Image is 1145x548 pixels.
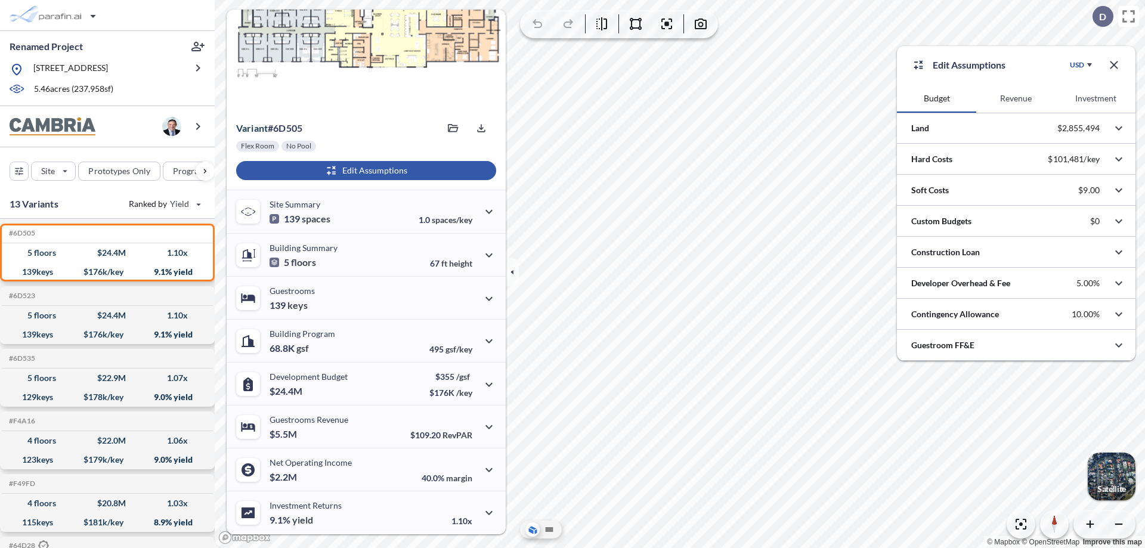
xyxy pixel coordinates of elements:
p: 40.0% [422,473,472,483]
a: Mapbox [987,538,1020,546]
p: Land [911,122,929,134]
p: Developer Overhead & Fee [911,277,1010,289]
p: Program [173,165,206,177]
p: Guestroom FF&E [911,339,974,351]
button: Investment [1056,84,1135,113]
span: /key [456,388,472,398]
p: $9.00 [1078,185,1100,196]
p: Investment Returns [270,500,342,510]
h5: Click to copy the code [7,354,35,363]
p: Building Program [270,329,335,339]
button: Budget [897,84,976,113]
button: Aerial View [525,522,540,537]
span: RevPAR [442,430,472,440]
img: BrandImage [10,117,95,136]
p: [STREET_ADDRESS] [33,62,108,77]
button: Switcher ImageSatellite [1088,453,1135,500]
p: Site [41,165,55,177]
p: $109.20 [410,430,472,440]
button: Site Plan [542,522,556,537]
button: Edit Assumptions [236,161,496,180]
a: Mapbox homepage [218,531,271,544]
p: Flex Room [241,141,274,151]
p: D [1099,11,1106,22]
p: 5.46 acres ( 237,958 sf) [34,83,113,96]
h5: Click to copy the code [7,229,35,237]
span: spaces [302,213,330,225]
span: Yield [170,198,190,210]
p: Development Budget [270,371,348,382]
span: height [449,258,472,268]
span: margin [446,473,472,483]
p: Edit Assumptions [933,58,1005,72]
p: View Floorplans [258,89,320,98]
p: $5.5M [270,428,299,440]
p: 139 [270,213,330,225]
span: keys [287,299,308,311]
p: $2.2M [270,471,299,483]
img: Switcher Image [1088,453,1135,500]
p: 5 [270,256,316,268]
p: Hard Costs [911,153,952,165]
p: Contingency Allowance [911,308,999,320]
p: Net Operating Income [270,457,352,467]
p: Building Summary [270,243,338,253]
span: ft [441,258,447,268]
p: 10.00% [1072,309,1100,320]
p: 9.1% [270,514,313,526]
p: Prototypes Only [88,165,150,177]
p: $355 [429,371,472,382]
p: Construction Loan [911,246,980,258]
p: $24.4M [270,385,304,397]
a: OpenStreetMap [1022,538,1079,546]
p: Site Summary [270,199,320,209]
span: floors [291,256,316,268]
img: user logo [162,117,181,136]
span: Variant [236,122,268,134]
div: USD [1070,60,1084,70]
p: Soft Costs [911,184,949,196]
p: $176K [429,388,472,398]
p: # 6d505 [236,122,302,134]
span: gsf [296,342,309,354]
h5: Click to copy the code [7,417,35,425]
span: gsf/key [445,344,472,354]
h5: Click to copy the code [7,479,35,488]
p: 1.10x [451,516,472,526]
p: 68.8K [270,342,309,354]
p: Renamed Project [10,40,83,53]
a: Improve this map [1083,538,1142,546]
button: Program [163,162,227,181]
span: /gsf [456,371,470,382]
p: 139 [270,299,308,311]
button: Prototypes Only [78,162,160,181]
p: 1.0 [419,215,472,225]
button: Site [31,162,76,181]
span: yield [292,514,313,526]
p: 495 [429,344,472,354]
p: $101,481/key [1048,154,1100,165]
p: Guestrooms Revenue [270,414,348,425]
p: 13 Variants [10,197,58,211]
button: Ranked by Yield [119,194,209,213]
p: 5.00% [1076,278,1100,289]
button: Revenue [976,84,1056,113]
p: Custom Budgets [911,215,971,227]
p: Guestrooms [270,286,315,296]
p: Satellite [1097,484,1126,494]
p: $0 [1090,216,1100,227]
p: $2,855,494 [1057,123,1100,134]
span: spaces/key [432,215,472,225]
h5: Click to copy the code [7,292,35,300]
p: No Pool [286,141,311,151]
p: 67 [430,258,472,268]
